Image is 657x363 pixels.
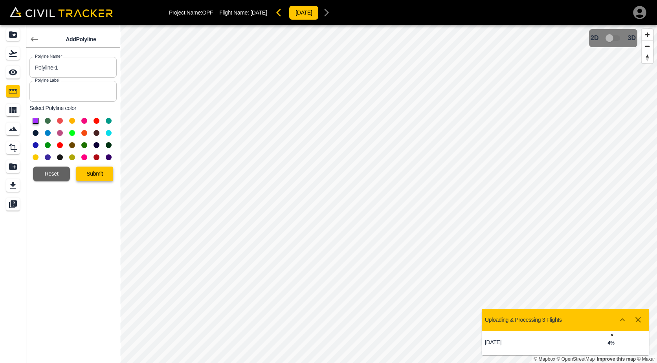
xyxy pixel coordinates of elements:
span: 2D [591,35,598,42]
canvas: Map [120,25,657,363]
p: Flight Name: [219,9,267,16]
button: Reset bearing to north [642,52,653,63]
a: Maxar [637,356,655,362]
span: [DATE] [250,9,267,16]
button: Show more [615,312,630,328]
a: Mapbox [534,356,555,362]
img: Civil Tracker [9,7,113,17]
p: [DATE] [485,339,565,345]
span: 3D [628,35,636,42]
button: Zoom out [642,40,653,52]
a: OpenStreetMap [557,356,595,362]
p: Uploading & Processing 3 Flights [485,317,562,323]
button: Zoom in [642,29,653,40]
p: Project Name: OPF [169,9,213,16]
strong: 4 % [607,340,614,346]
span: 3D model not uploaded yet [602,31,625,46]
a: Map feedback [597,356,636,362]
button: [DATE] [289,5,319,20]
